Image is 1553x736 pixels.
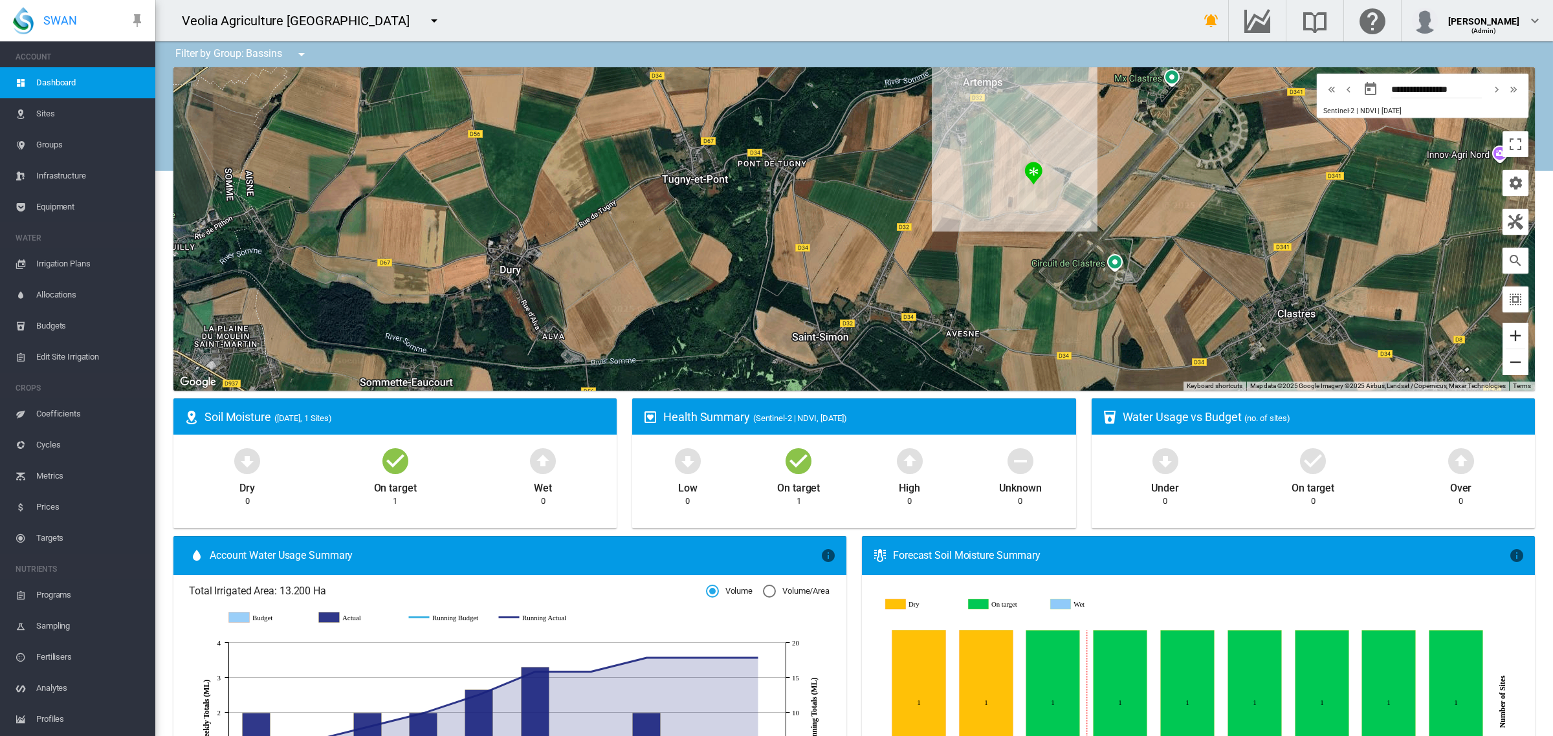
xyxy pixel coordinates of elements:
[36,191,145,222] span: Equipment
[1005,445,1036,476] md-icon: icon-minus-circle
[1488,81,1505,97] button: icon-chevron-right
[1242,13,1273,28] md-icon: Go to the Data Hub
[319,612,396,623] g: Actual
[1250,382,1506,389] span: Map data ©2025 Google Imagery ©2025 Airbus, Landsat / Copernicus, Maxar Technologies
[1163,495,1167,507] div: 0
[1341,81,1356,97] md-icon: icon-chevron-left
[36,129,145,160] span: Groups
[36,460,145,492] span: Metrics
[43,12,77,28] span: SWAN
[1244,413,1290,423] span: (no. of sites)
[189,584,706,598] span: Total Irrigated Area: 13.200 Ha
[1018,495,1022,507] div: 0
[36,67,145,98] span: Dashboard
[217,709,221,717] tspan: 2
[1459,495,1463,507] div: 0
[1325,81,1339,97] md-icon: icon-chevron-double-left
[1150,445,1181,476] md-icon: icon-arrow-down-bold-circle
[541,495,545,507] div: 0
[36,398,145,429] span: Coefficients
[1448,10,1519,23] div: [PERSON_NAME]
[899,476,920,495] div: High
[1102,409,1118,425] md-icon: icon-cup-water
[229,612,306,623] g: Budget
[36,310,145,341] span: Budgets
[1513,382,1531,389] a: Terms
[699,655,705,660] circle: Running Actual Sep 17 17.82
[1412,8,1438,34] img: profile.jpg
[189,548,204,563] md-icon: icon-water
[217,639,221,647] tspan: 4
[1508,175,1523,191] md-icon: icon-cog
[821,548,836,563] md-icon: icon-information
[245,495,250,507] div: 0
[777,476,820,495] div: On target
[1490,81,1504,97] md-icon: icon-chevron-right
[1378,107,1401,115] span: | [DATE]
[792,639,799,647] tspan: 20
[644,655,649,660] circle: Running Actual Sep 10 17.82
[476,692,481,697] circle: Running Actual Aug 20 12.54
[1503,131,1528,157] button: Toggle fullscreen view
[182,12,421,30] div: Veolia Agriculture [GEOGRAPHIC_DATA]
[755,655,760,660] circle: Running Actual Sep 24 17.82
[380,445,411,476] md-icon: icon-checkbox-marked-circle
[36,160,145,191] span: Infrastructure
[527,445,558,476] md-icon: icon-arrow-up-bold-circle
[36,492,145,523] span: Prices
[1527,13,1543,28] md-icon: icon-chevron-down
[588,669,593,674] circle: Running Actual Sep 3 15.84
[534,476,552,495] div: Wet
[177,374,219,391] img: Google
[763,585,830,598] md-radio-button: Volume/Area
[166,41,318,67] div: Filter by Group: Bassins
[894,445,925,476] md-icon: icon-arrow-up-bold-circle
[36,523,145,554] span: Targets
[1505,81,1522,97] button: icon-chevron-double-right
[1498,675,1507,728] tspan: Number of Sites
[129,13,145,28] md-icon: icon-pin
[1323,107,1376,115] span: Sentinel-2 | NDVI
[1503,248,1528,274] button: icon-magnify
[499,612,576,623] g: Running Actual
[1311,495,1316,507] div: 0
[1198,8,1224,34] button: icon-bell-ring
[239,476,255,495] div: Dry
[1503,170,1528,196] button: icon-cog
[1019,157,1048,190] div: NDVI: P7_IVP
[999,476,1041,495] div: Unknown
[204,409,606,425] div: Soil Moisture
[1187,382,1242,391] button: Keyboard shortcuts
[36,579,145,611] span: Programs
[36,704,145,735] span: Profiles
[36,429,145,460] span: Cycles
[1450,476,1472,495] div: Over
[1323,81,1340,97] button: icon-chevron-double-left
[294,47,309,62] md-icon: icon-menu-down
[232,445,263,476] md-icon: icon-arrow-down-bold-circle
[1123,409,1525,425] div: Water Usage vs Budget
[409,612,486,623] g: Running Budget
[36,98,145,129] span: Sites
[426,13,442,28] md-icon: icon-menu-down
[672,445,703,476] md-icon: icon-arrow-down-bold-circle
[643,409,658,425] md-icon: icon-heart-box-outline
[685,495,690,507] div: 0
[289,41,314,67] button: icon-menu-down
[1509,548,1525,563] md-icon: icon-information
[886,599,960,611] g: Dry
[663,409,1065,425] div: Health Summary
[36,642,145,673] span: Fertilisers
[1053,599,1127,611] g: Wet
[1508,292,1523,307] md-icon: icon-select-all
[893,548,1509,563] div: Forecast Soil Moisture Summary
[706,585,753,598] md-radio-button: Volume
[1446,445,1477,476] md-icon: icon-arrow-up-bold-circle
[678,476,698,495] div: Low
[16,228,145,248] span: WATER
[274,413,332,423] span: ([DATE], 1 Sites)
[1204,13,1219,28] md-icon: icon-bell-ring
[792,674,799,682] tspan: 15
[421,710,426,715] circle: Running Actual Aug 13 9.9
[1340,81,1357,97] button: icon-chevron-left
